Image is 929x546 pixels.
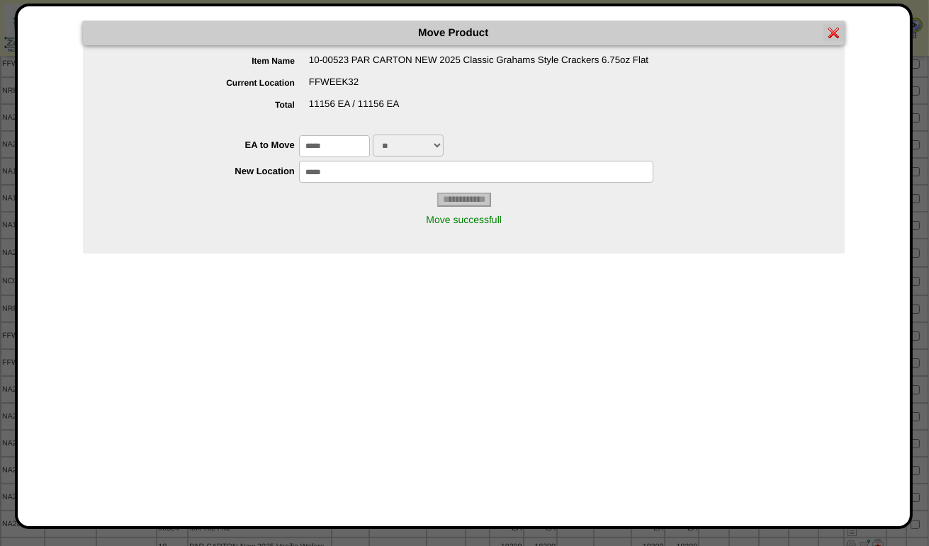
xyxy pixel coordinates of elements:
[111,166,299,176] label: New Location
[111,140,299,150] label: EA to Move
[111,100,309,110] label: Total
[111,55,845,76] div: 10-00523 PAR CARTON NEW 2025 Classic Grahams Style Crackers 6.75oz Flat
[111,76,845,98] div: FFWEEK32
[111,78,309,88] label: Current Location
[83,21,845,45] div: Move Product
[828,27,840,38] img: error.gif
[83,207,845,232] div: Move successfull
[111,98,845,120] div: 11156 EA / 11156 EA
[111,56,309,66] label: Item Name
